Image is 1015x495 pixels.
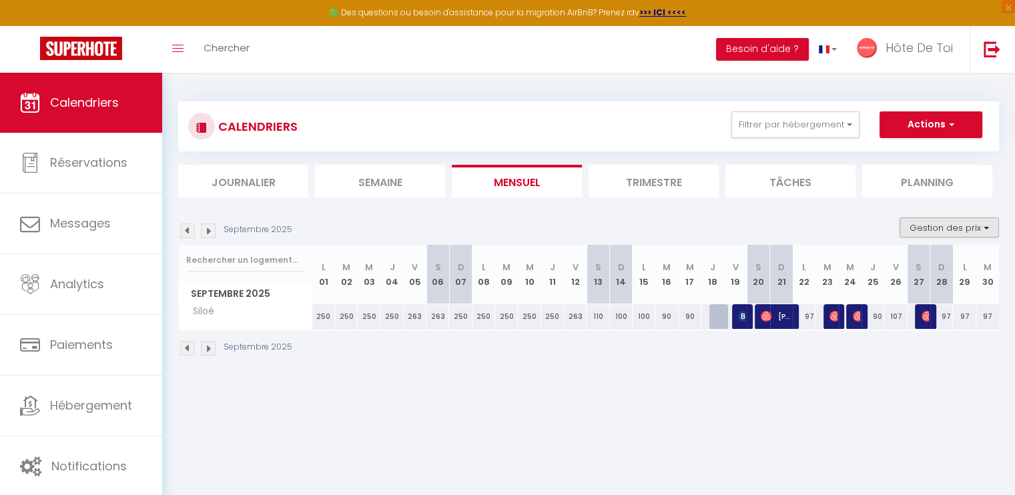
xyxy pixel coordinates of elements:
th: 26 [884,245,907,304]
abbr: V [893,261,899,274]
div: 97 [793,304,815,329]
abbr: S [595,261,601,274]
div: 97 [930,304,953,329]
abbr: M [502,261,511,274]
span: Notifications [51,458,127,474]
div: 250 [449,304,472,329]
th: 14 [610,245,633,304]
li: Journalier [178,165,308,197]
span: Paiements [50,336,113,353]
div: 263 [426,304,449,329]
abbr: D [458,261,464,274]
div: 250 [518,304,541,329]
th: 21 [770,245,793,304]
th: 22 [793,245,815,304]
th: 05 [404,245,426,304]
div: 100 [610,304,633,329]
span: Siloé [181,304,231,319]
div: 250 [495,304,518,329]
div: 97 [953,304,976,329]
th: 13 [587,245,609,304]
abbr: M [342,261,350,274]
th: 04 [380,245,403,304]
abbr: V [412,261,418,274]
abbr: M [663,261,671,274]
th: 11 [541,245,564,304]
div: 110 [587,304,609,329]
th: 03 [358,245,380,304]
th: 19 [724,245,747,304]
abbr: M [823,261,831,274]
th: 09 [495,245,518,304]
th: 30 [976,245,999,304]
li: Tâches [725,165,856,197]
input: Rechercher un logement... [186,248,304,272]
abbr: L [322,261,326,274]
th: 25 [862,245,884,304]
abbr: V [733,261,739,274]
div: 250 [541,304,564,329]
th: 10 [518,245,541,304]
li: Trimestre [589,165,719,197]
span: Chercher [204,41,250,55]
img: ... [857,38,877,58]
th: 23 [815,245,838,304]
span: [PERSON_NAME] [738,304,745,329]
span: Septembre 2025 [179,284,312,304]
abbr: L [962,261,966,274]
abbr: M [846,261,854,274]
button: Gestion des prix [900,217,999,237]
div: 250 [335,304,358,329]
abbr: J [390,261,395,274]
div: 90 [679,304,701,329]
a: Chercher [194,26,260,73]
th: 28 [930,245,953,304]
abbr: J [870,261,876,274]
abbr: L [802,261,806,274]
h3: CALENDRIERS [215,111,298,141]
abbr: M [984,261,992,274]
div: 90 [655,304,678,329]
abbr: V [573,261,579,274]
th: 27 [908,245,930,304]
abbr: L [642,261,646,274]
span: Réservations [50,154,127,171]
li: Semaine [315,165,445,197]
div: 107 [884,304,907,329]
abbr: S [916,261,922,274]
th: 18 [701,245,724,304]
abbr: S [755,261,761,274]
a: ... Hôte De Toi [847,26,970,73]
th: 07 [449,245,472,304]
a: >>> ICI <<<< [639,7,686,18]
th: 29 [953,245,976,304]
button: Filtrer par hébergement [731,111,860,138]
abbr: J [710,261,715,274]
span: [PERSON_NAME] [761,304,791,329]
abbr: M [686,261,694,274]
div: 263 [564,304,587,329]
p: Septembre 2025 [224,223,292,236]
span: Analytics [50,276,104,292]
span: Hébergement [50,397,132,414]
div: 250 [358,304,380,329]
abbr: D [778,261,785,274]
th: 16 [655,245,678,304]
img: Super Booking [40,37,122,60]
th: 12 [564,245,587,304]
div: 263 [404,304,426,329]
abbr: S [435,261,441,274]
p: Septembre 2025 [224,341,292,354]
span: [PERSON_NAME] [829,304,837,329]
abbr: M [365,261,373,274]
th: 08 [472,245,495,304]
th: 06 [426,245,449,304]
div: 250 [380,304,403,329]
span: Hôte De Toi [886,39,953,56]
button: Actions [880,111,982,138]
li: Mensuel [452,165,582,197]
span: [PERSON_NAME] [853,304,860,329]
span: Messages [50,215,111,231]
span: [PERSON_NAME] [922,304,929,329]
